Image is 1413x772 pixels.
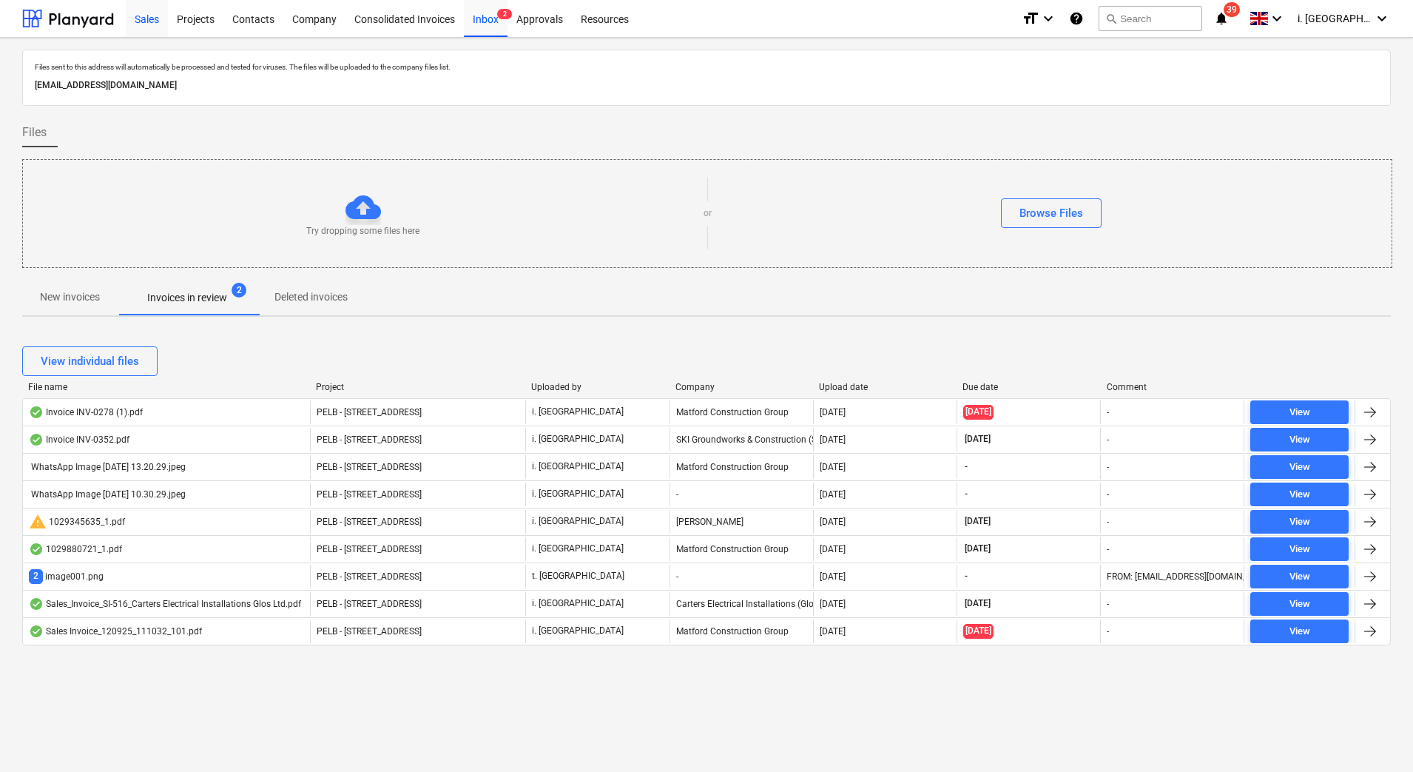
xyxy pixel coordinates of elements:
[317,626,422,637] span: PELB - Castle lane, Moreton Valence, GL2 7NE
[29,569,43,583] span: 2
[317,407,422,417] span: PELB - Castle lane, Moreton Valence, GL2 7NE
[1107,434,1109,445] div: -
[29,434,44,446] div: OCR finished
[41,352,139,371] div: View individual files
[1105,13,1117,24] span: search
[29,406,143,418] div: Invoice INV-0278 (1).pdf
[1039,10,1057,27] i: keyboard_arrow_down
[1250,620,1349,643] button: View
[29,462,186,472] div: WhatsApp Image [DATE] 13.20.29.jpeg
[532,406,624,418] p: i. [GEOGRAPHIC_DATA]
[820,544,846,554] div: [DATE]
[306,225,419,238] p: Try dropping some files here
[317,434,422,445] span: PELB - Castle lane, Moreton Valence, GL2 7NE
[532,488,624,500] p: i. [GEOGRAPHIC_DATA]
[317,462,422,472] span: PELB - Castle lane, Moreton Valence, GL2 7NE
[1107,517,1109,527] div: -
[1099,6,1202,31] button: Search
[670,592,813,616] div: Carters Electrical Installations (Glos)
[40,289,100,305] p: New invoices
[670,483,813,506] div: -
[532,515,624,528] p: i. [GEOGRAPHIC_DATA]
[1373,10,1391,27] i: keyboard_arrow_down
[963,543,992,555] span: [DATE]
[531,382,663,392] div: Uploaded by
[1107,626,1109,637] div: -
[532,597,624,610] p: i. [GEOGRAPHIC_DATA]
[1339,701,1413,772] iframe: Chat Widget
[532,625,624,637] p: i. [GEOGRAPHIC_DATA]
[1107,382,1238,392] div: Comment
[29,513,47,531] span: warning
[1107,489,1109,500] div: -
[29,543,122,555] div: 1029880721_1.pdf
[316,382,520,392] div: Project
[29,625,44,637] div: OCR finished
[532,460,624,473] p: i. [GEOGRAPHIC_DATA]
[1289,514,1310,531] div: View
[1289,459,1310,476] div: View
[820,462,846,472] div: [DATE]
[1250,565,1349,588] button: View
[1250,400,1349,424] button: View
[22,159,1392,268] div: Try dropping some files hereorBrowse Files
[704,207,712,220] p: or
[317,571,422,582] span: PELB - Castle lane, Moreton Valence, GL2 7NE
[963,488,969,500] span: -
[29,625,202,637] div: Sales Invoice_120925_111032_101.pdf
[670,455,813,479] div: Matford Construction Group
[29,406,44,418] div: OCR finished
[963,433,992,446] span: [DATE]
[1107,462,1109,472] div: -
[1250,537,1349,561] button: View
[670,565,813,588] div: -
[1250,483,1349,506] button: View
[820,434,846,445] div: [DATE]
[1019,204,1083,223] div: Browse Files
[675,382,807,392] div: Company
[1224,2,1240,17] span: 39
[29,513,125,531] div: 1029345635_1.pdf
[29,598,44,610] div: OCR finished
[1289,541,1310,558] div: View
[820,517,846,527] div: [DATE]
[29,434,129,446] div: Invoice INV-0352.pdf
[1289,404,1310,421] div: View
[29,598,301,610] div: Sales_Invoice_SI-516_Carters Electrical Installations Glos Ltd.pdf
[35,78,1378,93] p: [EMAIL_ADDRESS][DOMAIN_NAME]
[1289,623,1310,640] div: View
[1298,13,1372,24] span: i. [GEOGRAPHIC_DATA]
[1107,599,1109,609] div: -
[1289,486,1310,503] div: View
[820,407,846,417] div: [DATE]
[1107,544,1109,554] div: -
[963,597,992,610] span: [DATE]
[29,543,44,555] div: OCR finished
[963,515,992,528] span: [DATE]
[147,290,227,306] p: Invoices in review
[820,571,846,582] div: [DATE]
[670,428,813,452] div: SKI Groundworks & Construction (SW) Ltd
[1214,10,1229,27] i: notifications
[670,510,813,534] div: [PERSON_NAME]
[317,517,422,527] span: PELB - Castle lane, Moreton Valence, GL2 7NE
[670,537,813,561] div: Matford Construction Group
[232,283,246,298] span: 2
[1250,455,1349,479] button: View
[962,382,1094,392] div: Due date
[1250,428,1349,452] button: View
[1069,10,1084,27] i: Knowledge base
[670,620,813,643] div: Matford Construction Group
[819,382,951,392] div: Upload date
[22,124,47,141] span: Files
[1001,198,1102,228] button: Browse Files
[317,599,422,609] span: PELB - Castle lane, Moreton Valence, GL2 7NE
[532,570,624,583] p: t. [GEOGRAPHIC_DATA]
[29,569,104,583] div: image001.png
[670,400,813,424] div: Matford Construction Group
[497,9,512,19] span: 2
[1107,407,1109,417] div: -
[820,489,846,500] div: [DATE]
[35,62,1378,72] p: Files sent to this address will automatically be processed and tested for viruses. The files will...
